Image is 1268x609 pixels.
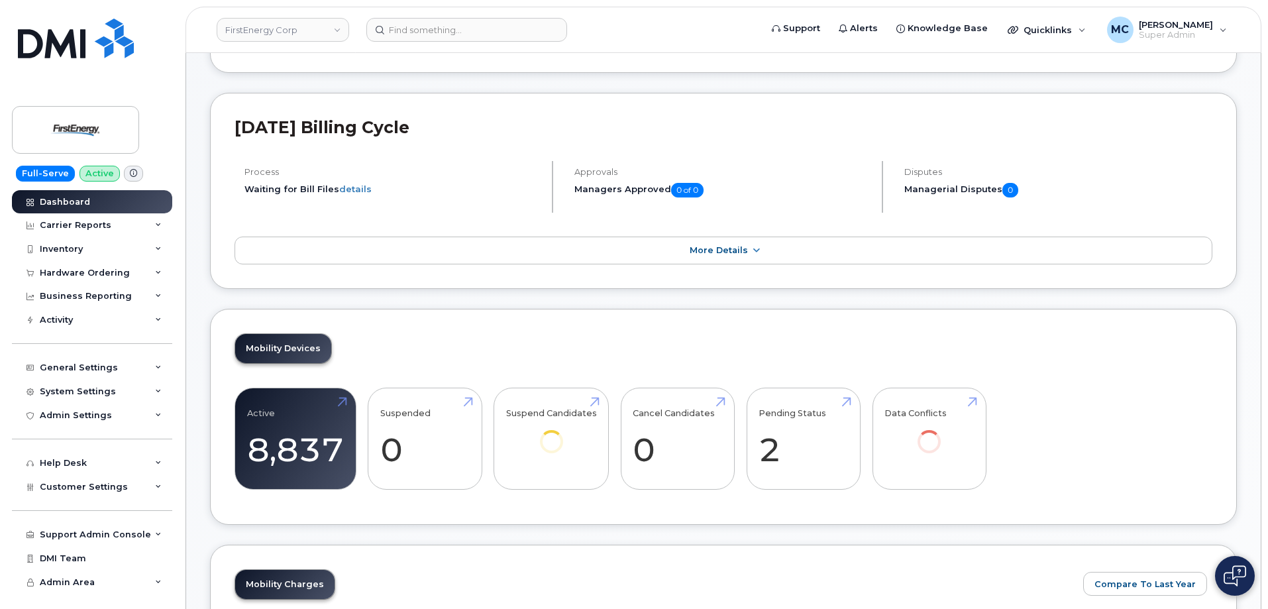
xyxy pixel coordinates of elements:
[904,183,1212,197] h5: Managerial Disputes
[633,395,722,482] a: Cancel Candidates 0
[908,22,988,35] span: Knowledge Base
[1224,565,1246,586] img: Open chat
[690,245,748,255] span: More Details
[759,395,848,482] a: Pending Status 2
[339,184,372,194] a: details
[1111,22,1129,38] span: MC
[235,117,1212,137] h2: [DATE] Billing Cycle
[1098,17,1236,43] div: Marty Courter
[998,17,1095,43] div: Quicklinks
[884,395,974,471] a: Data Conflicts
[235,334,331,363] a: Mobility Devices
[829,15,887,42] a: Alerts
[506,395,597,471] a: Suspend Candidates
[1024,25,1072,35] span: Quicklinks
[244,167,541,177] h4: Process
[247,395,344,482] a: Active 8,837
[574,183,871,197] h5: Managers Approved
[244,183,541,195] li: Waiting for Bill Files
[1139,30,1213,40] span: Super Admin
[380,395,470,482] a: Suspended 0
[1139,19,1213,30] span: [PERSON_NAME]
[366,18,567,42] input: Find something...
[763,15,829,42] a: Support
[574,167,871,177] h4: Approvals
[235,570,335,599] a: Mobility Charges
[850,22,878,35] span: Alerts
[217,18,349,42] a: FirstEnergy Corp
[904,167,1212,177] h4: Disputes
[1094,578,1196,590] span: Compare To Last Year
[1002,183,1018,197] span: 0
[1083,572,1207,596] button: Compare To Last Year
[671,183,704,197] span: 0 of 0
[783,22,820,35] span: Support
[887,15,997,42] a: Knowledge Base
